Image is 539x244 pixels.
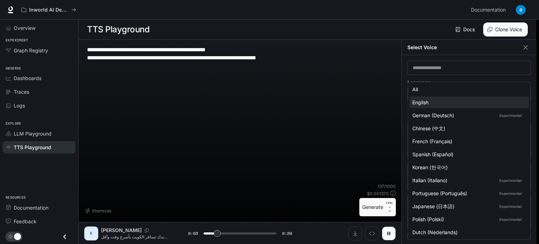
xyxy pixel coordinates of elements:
[412,216,523,223] div: Polish (Polski)
[498,190,523,197] p: Experimental
[412,151,523,158] div: Spanish (Español)
[498,112,523,119] p: Experimental
[412,164,523,171] div: Korean (한국어)
[412,112,523,119] div: German (Deutsch)
[412,99,523,106] div: English
[412,138,523,145] div: French (Français)
[412,177,523,184] div: Italian (Italiano)
[412,190,523,197] div: Portuguese (Português)
[412,86,523,93] div: All
[412,203,523,210] div: Japanese (日本語)
[498,216,523,223] p: Experimental
[412,229,523,236] div: Dutch (Nederlands)
[498,177,523,184] p: Experimental
[412,125,523,132] div: Chinese (中文)
[498,203,523,210] p: Experimental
